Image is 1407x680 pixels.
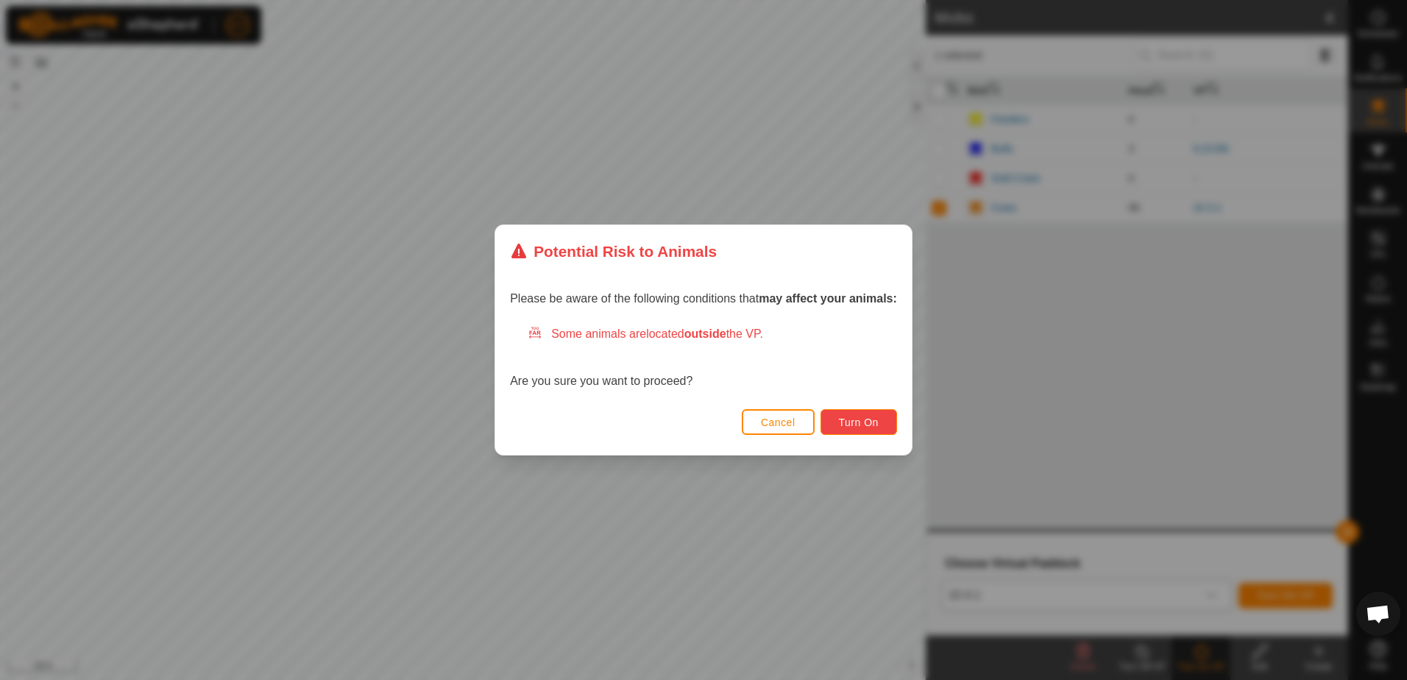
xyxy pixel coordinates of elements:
span: Please be aware of the following conditions that [510,292,897,305]
button: Turn On [821,409,897,435]
strong: may affect your animals: [759,292,897,305]
div: Potential Risk to Animals [510,240,717,263]
span: Cancel [761,417,795,428]
button: Cancel [742,409,815,435]
div: Are you sure you want to proceed? [510,325,897,390]
div: Open chat [1356,592,1400,636]
span: Turn On [839,417,879,428]
div: Some animals are [528,325,897,343]
strong: outside [684,327,726,340]
span: located the VP. [646,327,763,340]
